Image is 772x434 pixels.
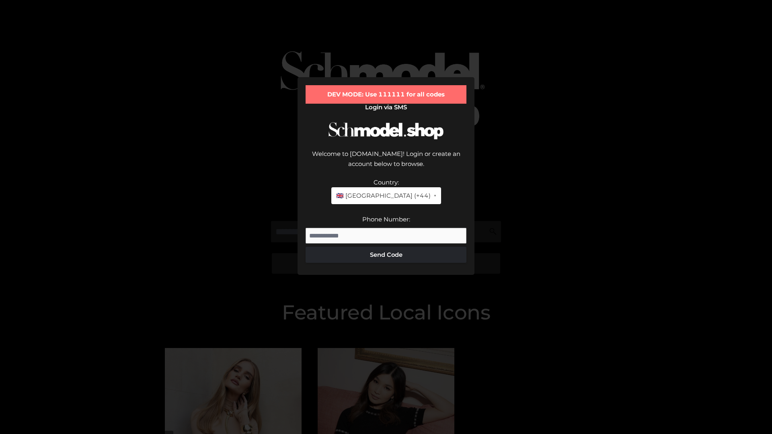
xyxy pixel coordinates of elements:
button: Send Code [306,247,466,263]
h2: Login via SMS [306,104,466,111]
img: Schmodel Logo [326,115,446,147]
div: DEV MODE: Use 111111 for all codes [306,85,466,104]
div: Welcome to [DOMAIN_NAME]! Login or create an account below to browse. [306,149,466,177]
span: 🇬🇧 [GEOGRAPHIC_DATA] (+44) [336,190,431,201]
label: Country: [374,178,399,186]
label: Phone Number: [362,215,410,223]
